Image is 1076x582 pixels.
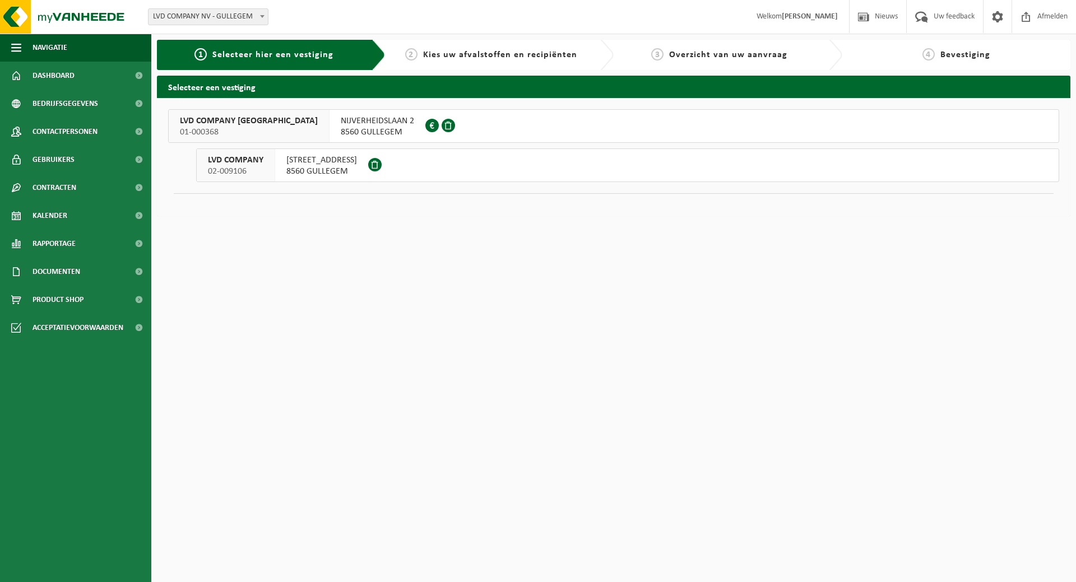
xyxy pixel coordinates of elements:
[208,155,263,166] span: LVD COMPANY
[33,174,76,202] span: Contracten
[33,146,75,174] span: Gebruikers
[168,109,1059,143] button: LVD COMPANY [GEOGRAPHIC_DATA] 01-000368 NIJVERHEIDSLAAN 28560 GULLEGEM
[940,50,990,59] span: Bevestiging
[33,286,84,314] span: Product Shop
[148,8,268,25] span: LVD COMPANY NV - GULLEGEM
[196,148,1059,182] button: LVD COMPANY 02-009106 [STREET_ADDRESS]8560 GULLEGEM
[423,50,577,59] span: Kies uw afvalstoffen en recipiënten
[33,314,123,342] span: Acceptatievoorwaarden
[405,48,418,60] span: 2
[286,155,357,166] span: [STREET_ADDRESS]
[33,202,67,230] span: Kalender
[149,9,268,25] span: LVD COMPANY NV - GULLEGEM
[286,166,357,177] span: 8560 GULLEGEM
[33,62,75,90] span: Dashboard
[33,90,98,118] span: Bedrijfsgegevens
[33,258,80,286] span: Documenten
[180,115,318,127] span: LVD COMPANY [GEOGRAPHIC_DATA]
[33,230,76,258] span: Rapportage
[157,76,1070,97] h2: Selecteer een vestiging
[33,34,67,62] span: Navigatie
[212,50,333,59] span: Selecteer hier een vestiging
[341,115,414,127] span: NIJVERHEIDSLAAN 2
[180,127,318,138] span: 01-000368
[208,166,263,177] span: 02-009106
[651,48,664,60] span: 3
[669,50,787,59] span: Overzicht van uw aanvraag
[194,48,207,60] span: 1
[341,127,414,138] span: 8560 GULLEGEM
[33,118,98,146] span: Contactpersonen
[782,12,838,21] strong: [PERSON_NAME]
[922,48,935,60] span: 4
